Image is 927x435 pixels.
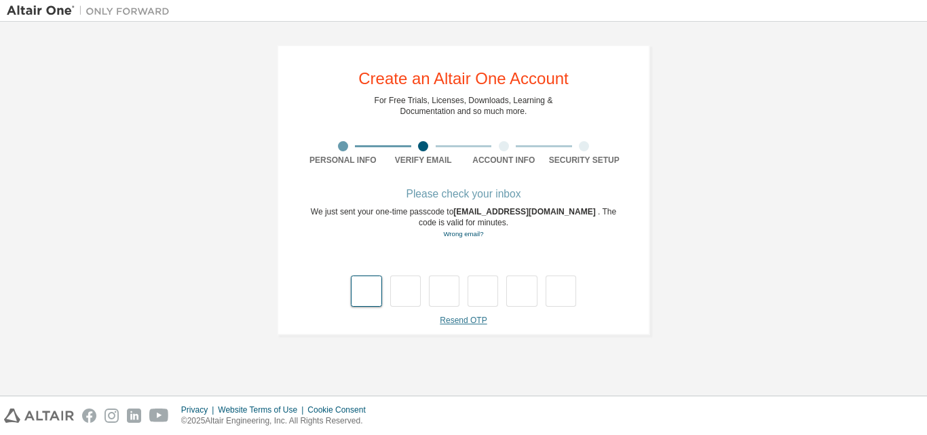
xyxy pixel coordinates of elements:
[82,409,96,423] img: facebook.svg
[463,155,544,166] div: Account Info
[375,95,553,117] div: For Free Trials, Licenses, Downloads, Learning & Documentation and so much more.
[307,404,373,415] div: Cookie Consent
[127,409,141,423] img: linkedin.svg
[303,190,624,198] div: Please check your inbox
[218,404,307,415] div: Website Terms of Use
[149,409,169,423] img: youtube.svg
[453,207,598,216] span: [EMAIL_ADDRESS][DOMAIN_NAME]
[105,409,119,423] img: instagram.svg
[181,404,218,415] div: Privacy
[7,4,176,18] img: Altair One
[440,316,487,325] a: Resend OTP
[358,71,569,87] div: Create an Altair One Account
[4,409,74,423] img: altair_logo.svg
[181,415,374,427] p: © 2025 Altair Engineering, Inc. All Rights Reserved.
[303,206,624,240] div: We just sent your one-time passcode to . The code is valid for minutes.
[443,230,483,238] a: Go back to the registration form
[383,155,464,166] div: Verify Email
[303,155,383,166] div: Personal Info
[544,155,625,166] div: Security Setup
